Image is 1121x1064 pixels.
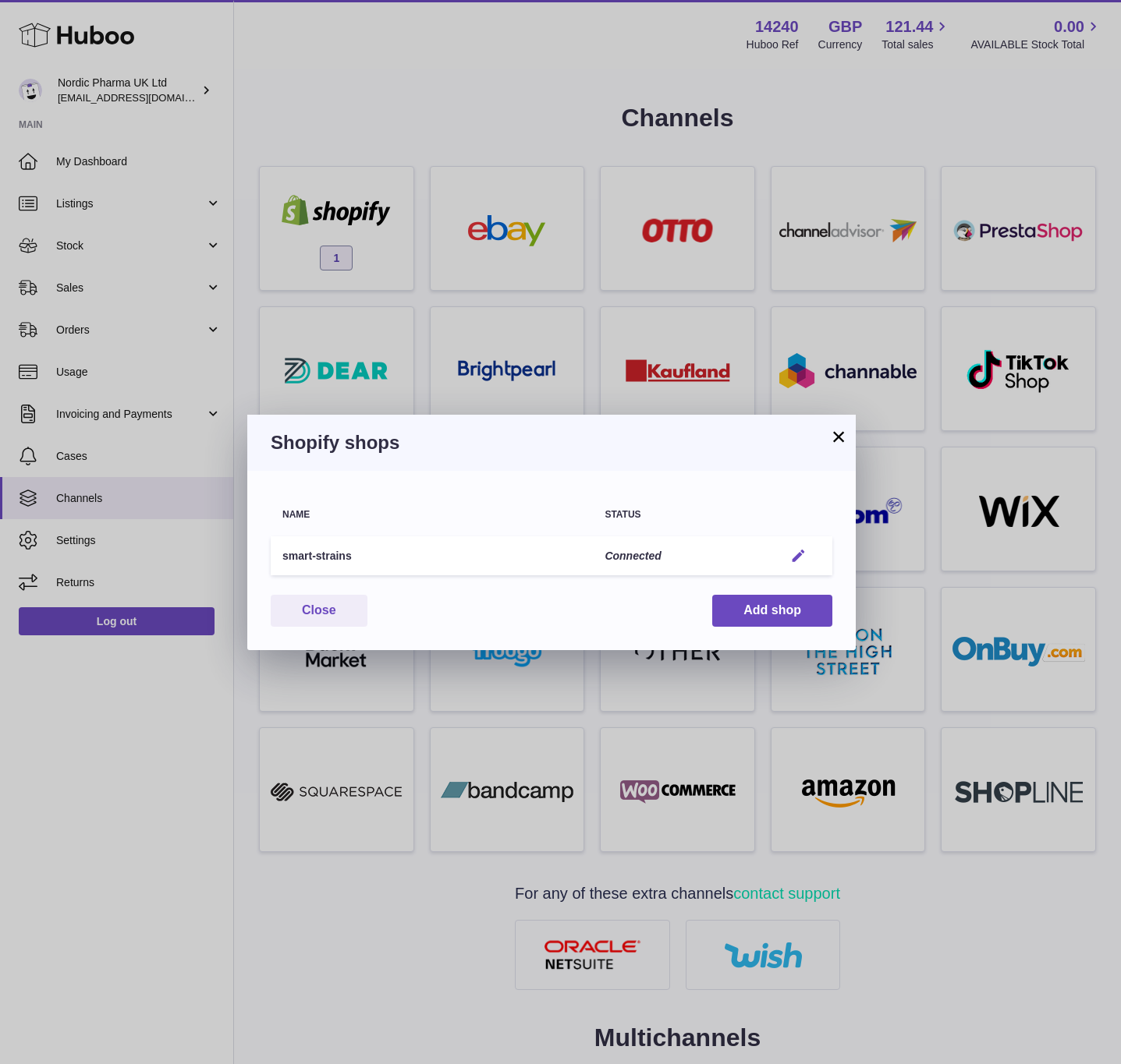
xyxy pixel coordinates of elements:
[712,595,832,627] button: Add shop
[829,427,848,446] button: ×
[282,510,581,520] div: Name
[271,595,367,627] button: Close
[605,510,761,520] div: Status
[271,430,832,455] h3: Shopify shops
[271,536,593,576] td: smart-strains
[593,536,772,576] td: Connected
